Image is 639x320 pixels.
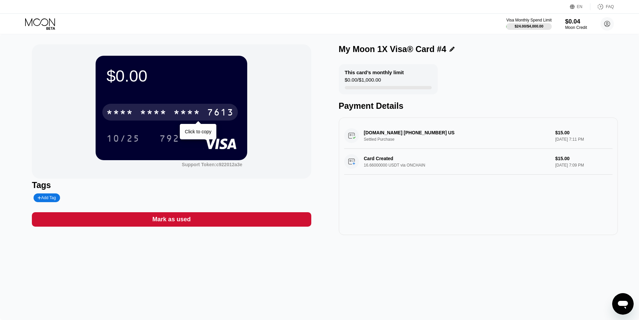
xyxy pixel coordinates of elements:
[345,77,381,86] div: $0.00 / $1,000.00
[34,193,60,202] div: Add Tag
[590,3,614,10] div: FAQ
[182,162,242,167] div: Support Token: c922012a3e
[101,130,145,147] div: 10/25
[345,70,404,75] div: This card’s monthly limit
[159,134,179,145] div: 792
[612,293,634,315] iframe: Кнопка запуска окна обмена сообщениями
[106,134,140,145] div: 10/25
[32,212,311,227] div: Mark as used
[606,4,614,9] div: FAQ
[182,162,242,167] div: Support Token:c922012a3e
[565,25,587,30] div: Moon Credit
[565,18,587,30] div: $0.04Moon Credit
[339,101,618,111] div: Payment Details
[32,180,311,190] div: Tags
[565,18,587,25] div: $0.04
[506,18,551,22] div: Visa Monthly Spend Limit
[515,24,543,28] div: $24.00 / $4,000.00
[152,216,191,223] div: Mark as used
[339,44,446,54] div: My Moon 1X Visa® Card #4
[506,18,551,30] div: Visa Monthly Spend Limit$24.00/$4,000.00
[185,129,211,134] div: Click to copy
[207,108,234,119] div: 7613
[106,66,236,85] div: $0.00
[154,130,184,147] div: 792
[570,3,590,10] div: EN
[38,195,56,200] div: Add Tag
[577,4,583,9] div: EN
